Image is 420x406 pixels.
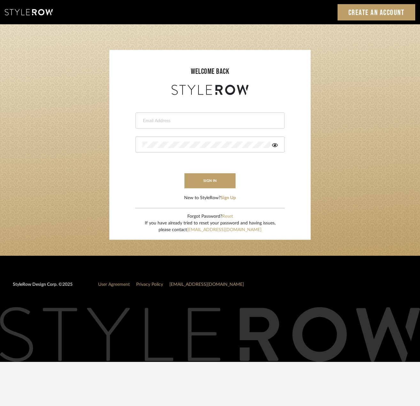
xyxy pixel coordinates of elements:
[221,195,236,201] button: Sign Up
[187,228,261,232] a: [EMAIL_ADDRESS][DOMAIN_NAME]
[338,4,416,20] a: Create an Account
[145,220,276,233] div: If you have already tried to reset your password and having issues, please contact
[116,66,304,77] div: welcome back
[184,195,236,201] div: New to StyleRow?
[98,282,130,287] a: User Agreement
[13,281,73,293] div: StyleRow Design Corp. ©2025
[184,173,236,188] button: sign in
[145,213,276,220] div: Forgot Password?
[142,118,276,124] input: Email Address
[136,282,163,287] a: Privacy Policy
[222,213,233,220] button: Reset
[169,282,244,287] a: [EMAIL_ADDRESS][DOMAIN_NAME]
